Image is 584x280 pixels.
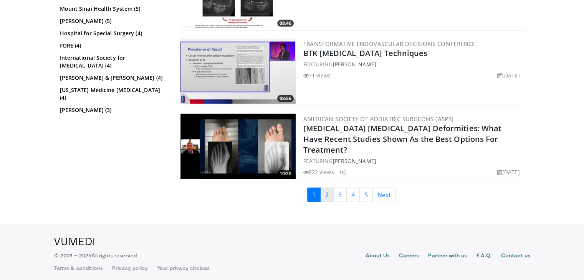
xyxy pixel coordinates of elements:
[60,30,165,37] a: Hospital for Special Surgery (4)
[60,106,165,114] a: [PERSON_NAME] (3)
[180,114,296,179] a: 10:28
[372,188,396,202] a: Next
[320,188,334,202] a: 2
[339,168,346,176] li: 1
[359,188,373,202] a: 5
[180,114,296,179] img: 50264f22-31ee-4325-b2c1-ebbf2560d0ae.300x170_q85_crop-smart_upscale.jpg
[180,39,296,104] a: 08:56
[180,39,296,104] img: 1dc7f326-f3a4-4c9a-87eb-6fe5f4f8f76e.300x170_q85_crop-smart_upscale.jpg
[60,54,165,69] a: International Society for [MEDICAL_DATA] (4)
[428,252,467,261] a: Partner with us
[303,115,454,123] a: American Society of Podiatric Surgeons (ASPS)
[303,123,502,155] a: [MEDICAL_DATA] [MEDICAL_DATA] Deformities: What Have Recent Studies Shown As the Best Options For...
[366,252,390,261] a: About Us
[60,17,165,25] a: [PERSON_NAME] (5)
[91,252,136,259] span: All rights reserved
[54,238,94,245] img: VuMedi Logo
[179,188,524,202] nav: Search results pages
[333,61,376,68] a: [PERSON_NAME]
[333,157,376,165] a: [PERSON_NAME]
[303,168,334,176] li: 822 views
[303,157,523,165] div: FEATURING
[277,20,294,27] span: 08:46
[60,42,165,49] a: FORE (4)
[157,264,210,272] a: Your privacy choices
[501,252,530,261] a: Contact us
[346,188,360,202] a: 4
[60,86,165,102] a: [US_STATE] Medicine [MEDICAL_DATA] (4)
[54,264,103,272] a: Terms & conditions
[333,188,347,202] a: 3
[476,252,491,261] a: F.A.Q.
[307,188,321,202] a: 1
[277,170,294,177] span: 10:28
[399,252,419,261] a: Careers
[303,71,331,79] li: 71 views
[497,71,520,79] li: [DATE]
[112,264,148,272] a: Privacy policy
[54,252,137,259] p: © 2009 – 2025
[497,168,520,176] li: [DATE]
[303,40,475,48] a: Transformative Endovascular Decisions Conference
[60,5,165,13] a: Mount Sinai Health System (5)
[277,95,294,102] span: 08:56
[60,74,165,82] a: [PERSON_NAME] & [PERSON_NAME] (4)
[303,48,428,58] a: BTK [MEDICAL_DATA] Techniques
[303,60,523,68] div: FEATURING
